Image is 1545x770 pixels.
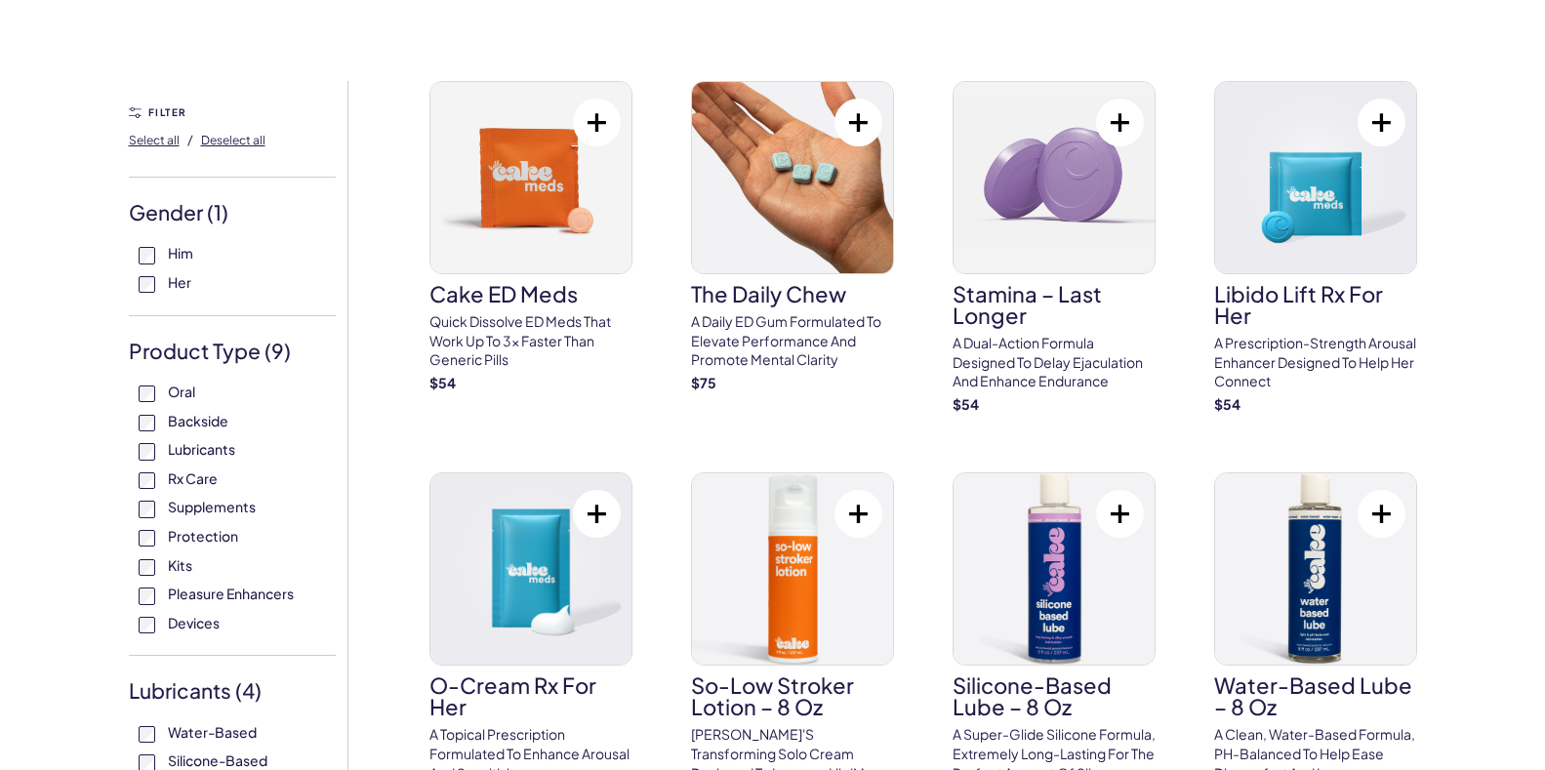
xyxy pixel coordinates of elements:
span: Select all [129,133,180,147]
input: Devices [139,617,156,634]
span: Her [168,269,191,295]
span: Lubricants [168,436,235,462]
span: Pleasure Enhancers [168,581,294,606]
strong: $ 75 [691,374,716,391]
span: Deselect all [201,133,265,147]
h3: Libido Lift Rx For Her [1214,283,1417,326]
span: Oral [168,379,195,404]
button: Select all [129,124,180,155]
span: Supplements [168,494,256,519]
img: Libido Lift Rx For Her [1215,82,1416,273]
h3: The Daily Chew [691,283,894,304]
strong: $ 54 [1214,395,1240,413]
span: Backside [168,408,228,433]
span: Protection [168,523,238,548]
img: Stamina – Last Longer [954,82,1155,273]
span: Rx Care [168,466,218,491]
input: Rx Care [139,472,156,490]
a: Stamina – Last LongerStamina – Last LongerA dual-action formula designed to delay ejaculation and... [953,81,1156,414]
img: Silicone-Based Lube – 8 oz [954,473,1155,665]
input: Lubricants [139,443,156,461]
input: Kits [139,559,156,577]
button: Deselect all [201,124,265,155]
h3: Silicone-Based Lube – 8 oz [953,674,1156,717]
span: / [187,131,193,148]
a: Libido Lift Rx For HerLibido Lift Rx For HerA prescription-strength arousal enhancer designed to ... [1214,81,1417,414]
input: Backside [139,415,156,432]
h3: O-Cream Rx for Her [429,674,632,717]
input: Pleasure Enhancers [139,588,156,605]
input: Oral [139,385,156,403]
h3: Water-Based Lube – 8 oz [1214,674,1417,717]
span: Water-Based [168,719,257,745]
img: So-Low Stroker Lotion – 8 oz [692,473,893,665]
img: Cake ED Meds [430,82,631,273]
input: Protection [139,530,156,547]
strong: $ 54 [953,395,979,413]
strong: $ 54 [429,374,456,391]
img: O-Cream Rx for Her [430,473,631,665]
img: Water-Based Lube – 8 oz [1215,473,1416,665]
p: A dual-action formula designed to delay ejaculation and enhance endurance [953,334,1156,391]
input: Her [139,276,156,294]
p: Quick dissolve ED Meds that work up to 3x faster than generic pills [429,312,632,370]
p: A Daily ED Gum Formulated To Elevate Performance And Promote Mental Clarity [691,312,894,370]
input: Him [139,247,156,264]
p: A prescription-strength arousal enhancer designed to help her connect [1214,334,1417,391]
input: Supplements [139,501,156,518]
h3: Cake ED Meds [429,283,632,304]
h3: So-Low Stroker Lotion – 8 oz [691,674,894,717]
span: Devices [168,610,220,635]
a: The Daily ChewThe Daily ChewA Daily ED Gum Formulated To Elevate Performance And Promote Mental C... [691,81,894,392]
span: Kits [168,552,192,578]
input: Water-Based [139,726,156,744]
h3: Stamina – Last Longer [953,283,1156,326]
a: Cake ED MedsCake ED MedsQuick dissolve ED Meds that work up to 3x faster than generic pills$54 [429,81,632,392]
span: Him [168,240,193,265]
img: The Daily Chew [692,82,893,273]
